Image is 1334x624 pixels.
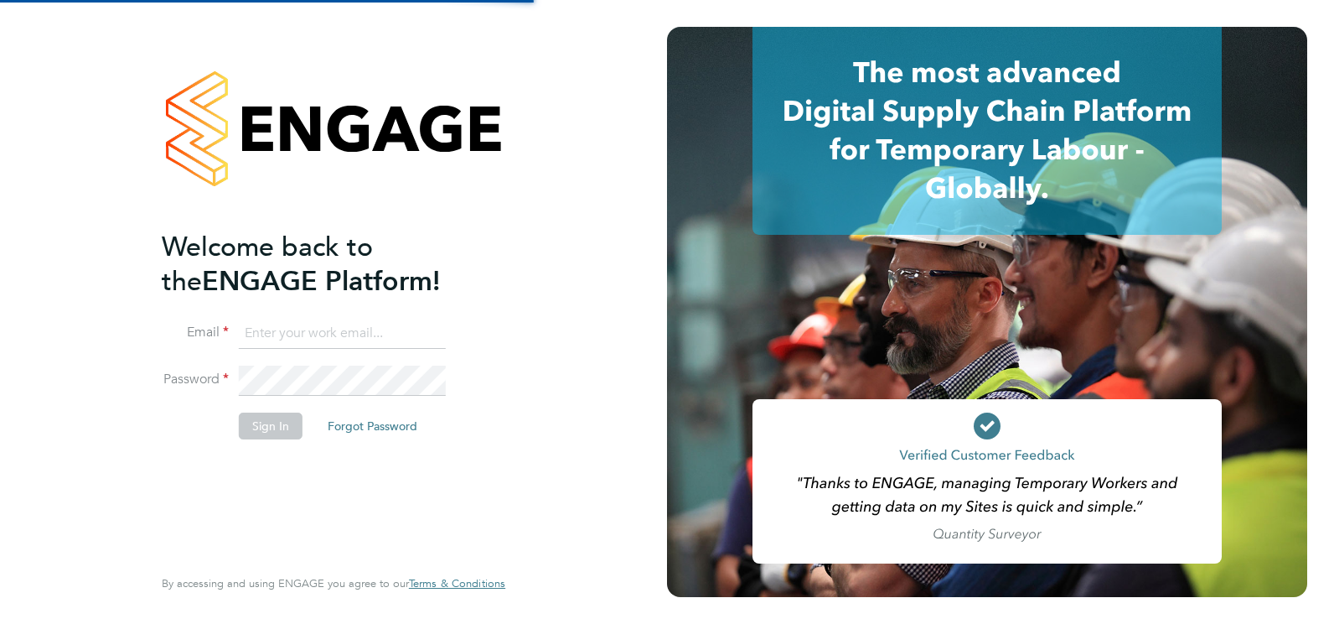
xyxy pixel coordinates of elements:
[162,324,229,341] label: Email
[409,576,505,590] span: Terms & Conditions
[314,413,431,439] button: Forgot Password
[239,413,302,439] button: Sign In
[409,577,505,590] a: Terms & Conditions
[162,576,505,590] span: By accessing and using ENGAGE you agree to our
[162,230,489,299] h2: ENGAGE Platform!
[162,371,229,388] label: Password
[162,231,373,298] span: Welcome back to the
[239,319,446,349] input: Enter your work email...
